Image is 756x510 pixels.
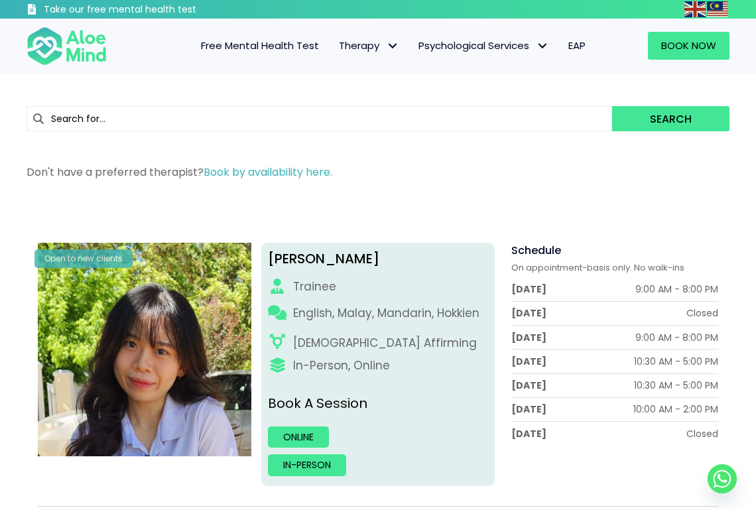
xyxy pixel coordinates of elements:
span: Psychological Services [418,38,548,52]
div: Closed [686,306,718,320]
div: Trainee [293,279,336,295]
div: In-Person, Online [293,357,390,374]
a: In-person [268,454,346,476]
a: English [684,1,707,17]
span: Free Mental Health Test [201,38,319,52]
button: Search [612,106,729,131]
span: Schedule [511,243,561,258]
img: Aloe Mind Profile Pic – Christie Yong Kar Xin [38,243,251,456]
a: Whatsapp [708,464,737,493]
h3: Take our free mental health test [44,3,245,17]
div: [DATE] [511,306,546,320]
a: Book Now [648,32,729,60]
div: [DATE] [511,355,546,368]
div: [DATE] [511,403,546,416]
a: Book by availability here. [204,164,332,180]
div: Closed [686,427,718,440]
img: en [684,1,706,17]
nav: Menu [120,32,596,60]
span: Therapy [339,38,399,52]
a: Free Mental Health Test [191,32,329,60]
div: 10:30 AM - 5:00 PM [634,379,718,392]
img: ms [707,1,728,17]
span: Psychological Services: submenu [533,36,552,56]
div: [DATE] [511,331,546,344]
div: [DATE] [511,379,546,392]
div: Open to new clients [34,249,133,267]
input: Search for... [27,106,612,131]
div: [DATE] [511,427,546,440]
div: 10:00 AM - 2:00 PM [633,403,718,416]
div: [DEMOGRAPHIC_DATA] Affirming [293,335,477,351]
span: On appointment-basis only. No walk-ins [511,261,684,274]
p: English, Malay, Mandarin, Hokkien [293,305,479,322]
div: [PERSON_NAME] [268,249,488,269]
img: Aloe mind Logo [27,26,107,66]
p: Don't have a preferred therapist? [27,164,729,180]
a: EAP [558,32,596,60]
a: Psychological ServicesPsychological Services: submenu [409,32,558,60]
span: EAP [568,38,586,52]
a: TherapyTherapy: submenu [329,32,409,60]
a: Take our free mental health test [27,3,245,19]
span: Book Now [661,38,716,52]
div: 9:00 AM - 8:00 PM [635,331,718,344]
a: Malay [707,1,729,17]
a: Online [268,426,329,448]
div: 9:00 AM - 8:00 PM [635,283,718,296]
span: Therapy: submenu [383,36,402,56]
div: 10:30 AM - 5:00 PM [634,355,718,368]
div: [DATE] [511,283,546,296]
p: Book A Session [268,394,488,413]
